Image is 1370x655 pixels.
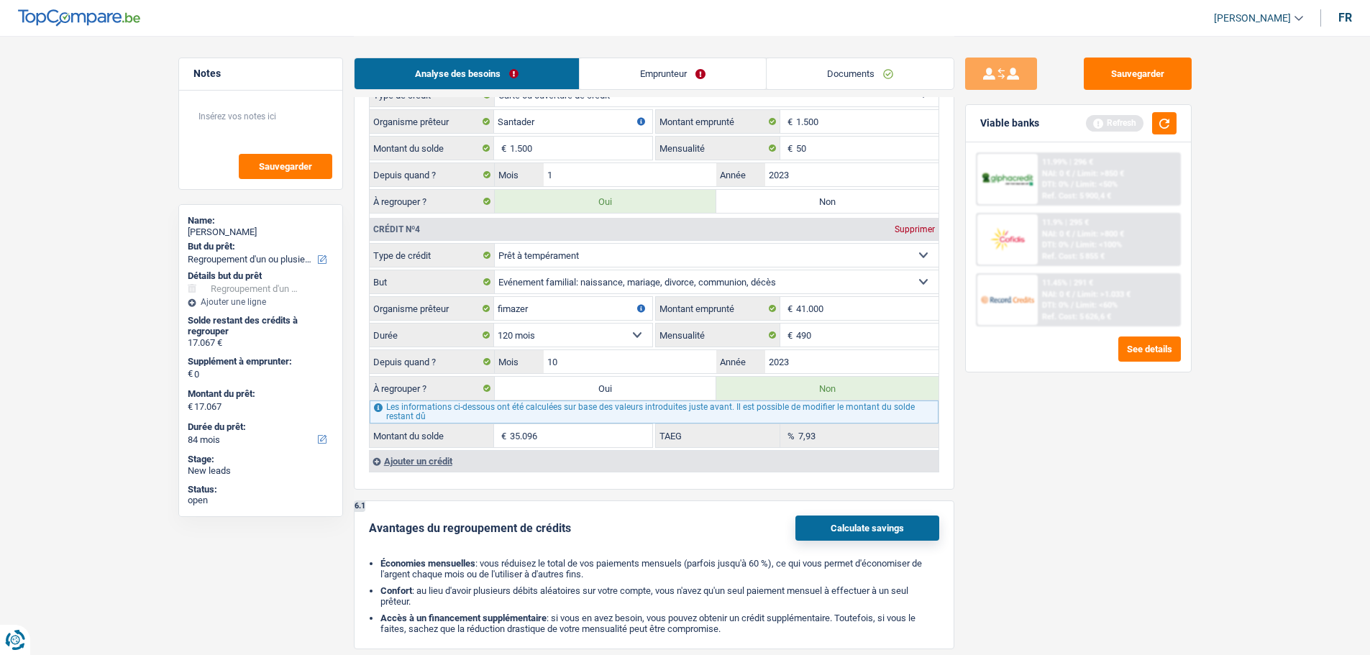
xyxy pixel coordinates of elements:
span: € [780,297,796,320]
span: [PERSON_NAME] [1214,12,1291,24]
li: : au lieu d'avoir plusieurs débits aléatoires sur votre compte, vous n'avez qu'un seul paiement m... [380,585,939,607]
span: Sauvegarder [259,162,312,171]
div: Ref. Cost: 5 900,4 € [1042,191,1111,201]
div: Crédit nº4 [370,225,424,234]
span: Limit: <60% [1076,301,1118,310]
li: : vous réduisez le total de vos paiements mensuels (parfois jusqu'à 60 %), ce qui vous permet d'é... [380,558,939,580]
label: Durée [370,324,494,347]
span: Limit: <50% [1076,180,1118,189]
span: Limit: >1.033 € [1077,290,1131,299]
b: Accès à un financement supplémentaire [380,613,547,623]
label: Organisme prêteur [370,110,494,133]
img: TopCompare Logo [18,9,140,27]
div: Ajouter une ligne [188,297,334,307]
button: Sauvegarder [1084,58,1192,90]
span: Limit: >800 € [1077,229,1124,239]
span: € [780,110,796,133]
label: Type de crédit [370,244,495,267]
span: € [188,368,193,380]
span: / [1072,290,1075,299]
span: DTI: 0% [1042,301,1069,310]
div: Les informations ci-dessous ont été calculées sur base des valeurs introduites juste avant. Il es... [370,400,939,423]
img: AlphaCredit [981,171,1034,188]
a: Documents [767,58,954,89]
label: Mois [495,163,544,186]
label: Montant emprunté [656,110,780,133]
span: % [780,424,798,447]
span: € [494,137,510,160]
input: MM [544,350,717,373]
input: AAAA [765,163,939,186]
div: Name: [188,215,334,226]
label: Montant du prêt: [188,388,331,400]
label: À regrouper ? [370,190,495,213]
div: Détails but du prêt [188,270,334,282]
a: [PERSON_NAME] [1202,6,1303,30]
button: Calculate savings [795,516,939,541]
span: / [1071,180,1074,189]
span: € [780,324,796,347]
div: open [188,495,334,506]
div: Ref. Cost: 5 855 € [1042,252,1105,261]
div: Status: [188,484,334,495]
img: Record Credits [981,286,1034,313]
input: AAAA [765,350,939,373]
span: DTI: 0% [1042,240,1069,249]
div: 11.9% | 295 € [1042,218,1089,227]
span: NAI: 0 € [1042,169,1070,178]
span: NAI: 0 € [1042,290,1070,299]
div: 11.99% | 296 € [1042,157,1093,167]
button: Sauvegarder [239,154,332,179]
label: Année [716,163,765,186]
b: Économies mensuelles [380,558,475,569]
label: Mensualité [656,137,780,160]
label: Durée du prêt: [188,421,331,433]
div: Ajouter un crédit [369,450,939,472]
label: But du prêt: [188,241,331,252]
label: À regrouper ? [370,377,495,400]
span: / [1071,301,1074,310]
div: Avantages du regroupement de crédits [369,521,571,535]
input: MM [544,163,717,186]
div: 11.45% | 291 € [1042,278,1093,288]
label: Montant emprunté [656,297,780,320]
span: / [1072,229,1075,239]
b: Confort [380,585,412,596]
div: Solde restant des crédits à regrouper [188,315,334,337]
div: Stage: [188,454,334,465]
a: Emprunteur [580,58,766,89]
span: € [780,137,796,160]
label: Montant du solde [370,424,494,447]
span: € [494,424,510,447]
label: Non [716,190,939,213]
label: Mensualité [656,324,780,347]
label: Année [716,350,765,373]
label: Depuis quand ? [370,350,495,373]
div: Supprimer [891,225,939,234]
label: Mois [495,350,544,373]
span: / [1071,240,1074,249]
button: See details [1118,336,1181,362]
div: Viable banks [980,117,1039,129]
label: Supplément à emprunter: [188,356,331,367]
span: € [188,401,193,413]
label: Non [716,377,939,400]
label: Montant du solde [370,137,494,160]
span: DTI: 0% [1042,180,1069,189]
span: Limit: >850 € [1077,169,1124,178]
label: TAEG [656,424,780,447]
div: New leads [188,465,334,477]
div: [PERSON_NAME] [188,226,334,238]
span: Limit: <100% [1076,240,1122,249]
div: Refresh [1086,115,1143,131]
li: : si vous en avez besoin, vous pouvez obtenir un crédit supplémentaire. Toutefois, si vous le fai... [380,613,939,634]
img: Cofidis [981,226,1034,252]
div: fr [1338,11,1352,24]
span: / [1072,169,1075,178]
span: NAI: 0 € [1042,229,1070,239]
div: Ref. Cost: 5 626,6 € [1042,312,1111,321]
h5: Notes [193,68,328,80]
label: Oui [495,377,717,400]
div: 17.067 € [188,337,334,349]
a: Analyse des besoins [355,58,579,89]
